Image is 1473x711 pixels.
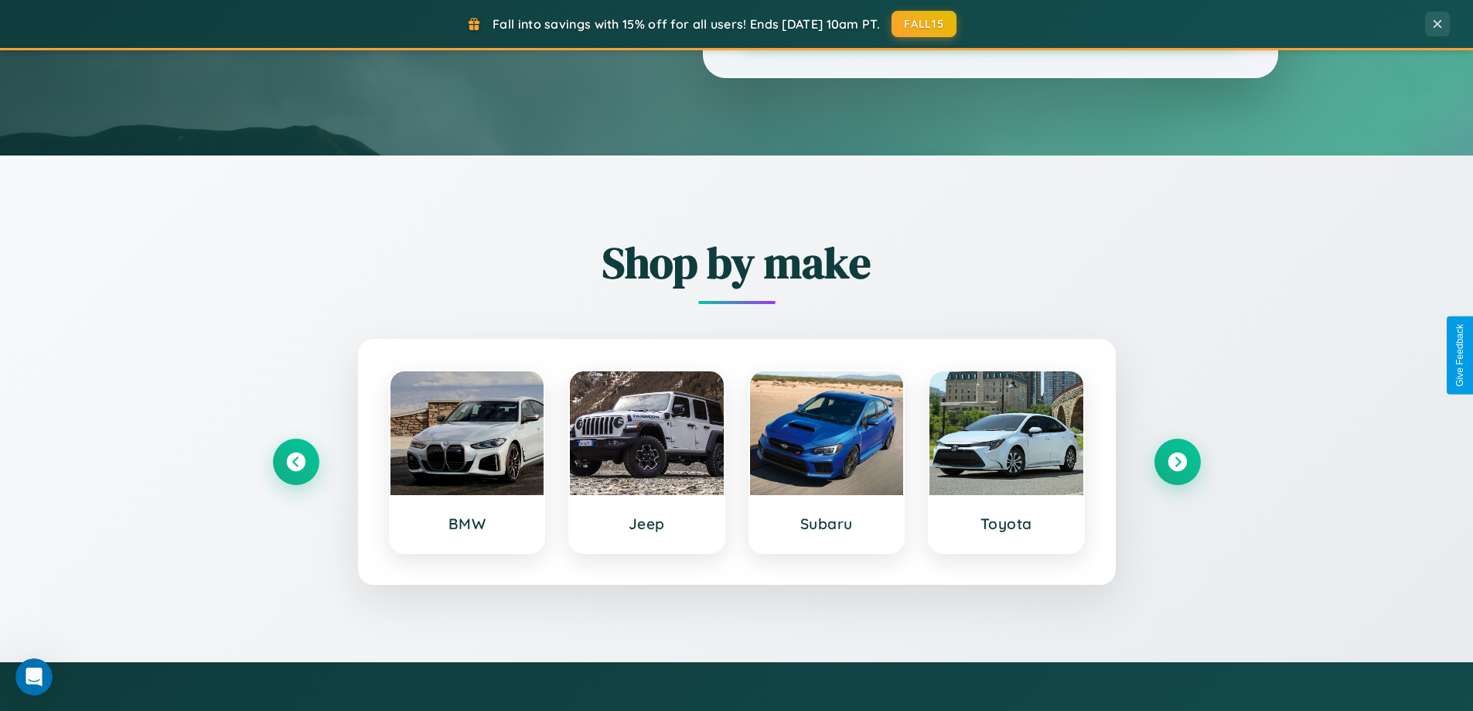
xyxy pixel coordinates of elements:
iframe: Intercom live chat [15,658,53,696]
span: Fall into savings with 15% off for all users! Ends [DATE] 10am PT. [493,16,880,32]
h3: Jeep [585,514,708,533]
div: Give Feedback [1454,324,1465,387]
h3: Subaru [765,514,888,533]
h2: Shop by make [273,233,1201,292]
h3: BMW [406,514,529,533]
h3: Toyota [945,514,1068,533]
button: FALL15 [892,11,956,37]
